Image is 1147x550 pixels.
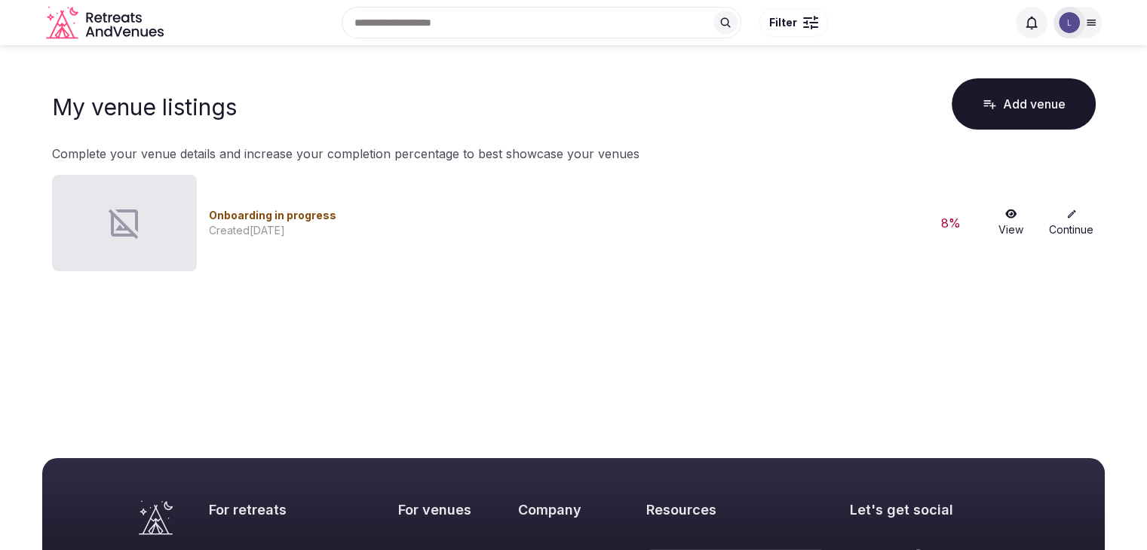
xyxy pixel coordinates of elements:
[398,500,492,519] h2: For venues
[769,15,797,30] span: Filter
[209,223,915,238] div: Created [DATE]
[1059,12,1080,33] img: lettings
[927,214,975,232] div: 8 %
[46,6,167,40] svg: Retreats and Venues company logo
[139,500,173,535] a: Visit the homepage
[759,8,828,37] button: Filter
[646,500,824,519] h2: Resources
[518,500,621,519] h2: Company
[850,500,1008,519] h2: Let's get social
[209,500,373,519] h2: For retreats
[209,209,336,222] span: Onboarding in progress
[1047,209,1096,237] a: Continue
[52,145,1096,163] p: Complete your venue details and increase your completion percentage to best showcase your venues
[52,93,237,121] h1: My venue listings
[987,209,1035,237] a: View
[952,78,1096,130] button: Add venue
[46,6,167,40] a: Visit the homepage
